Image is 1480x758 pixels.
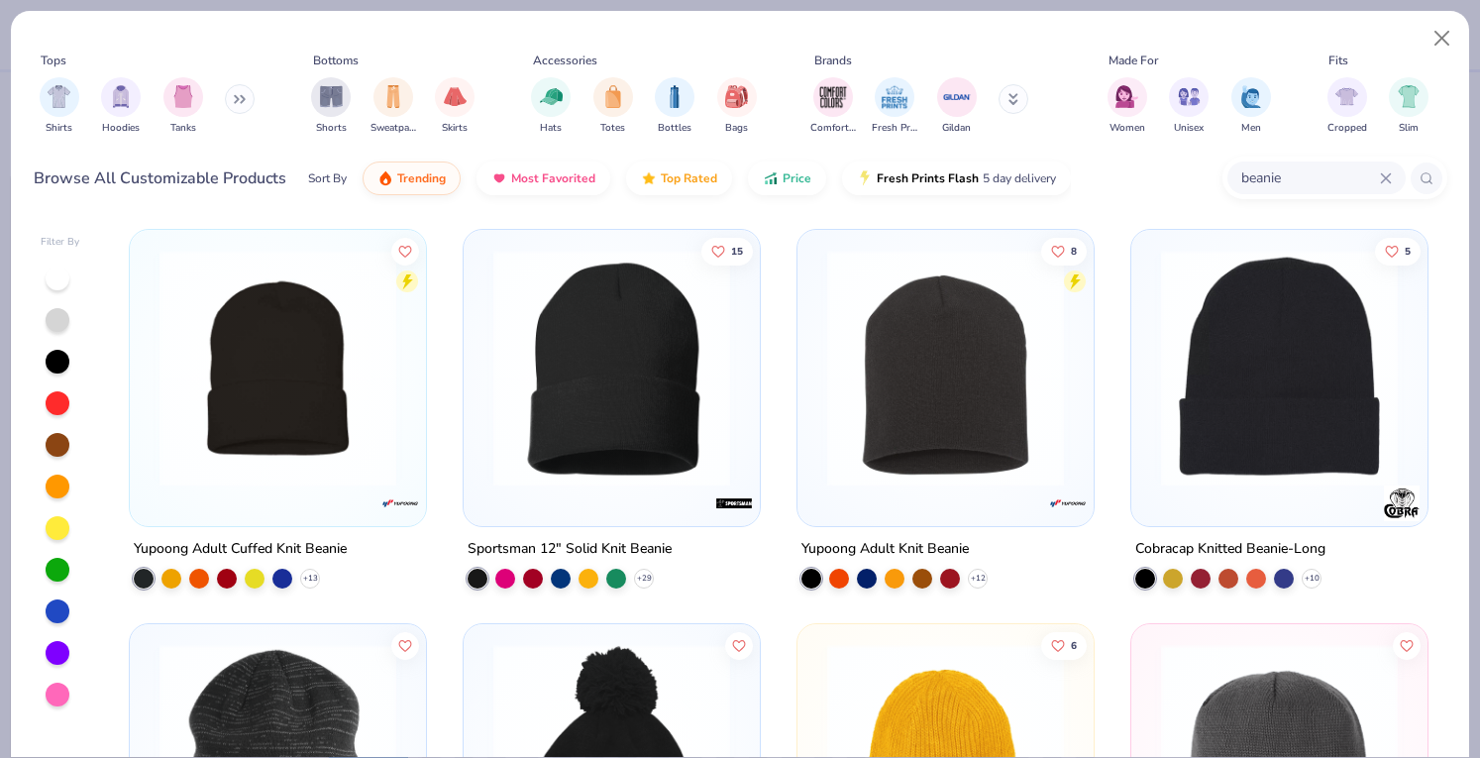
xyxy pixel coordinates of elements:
button: Like [390,632,418,660]
img: Comfort Colors Image [818,82,848,112]
span: Hats [540,121,562,136]
img: Tanks Image [172,85,194,108]
button: filter button [1108,77,1147,136]
button: Trending [363,162,461,195]
div: filter for Skirts [435,77,475,136]
img: Skirts Image [444,85,467,108]
img: Fresh Prints Image [880,82,909,112]
span: Women [1110,121,1145,136]
span: Sweatpants [370,121,416,136]
img: Sweatpants Image [382,85,404,108]
img: Yupoong logo [380,484,420,523]
div: Yupoong Adult Knit Beanie [801,537,969,562]
img: 750ea0b9-7c4a-4c7c-9f0a-08e57912f0d2 [150,250,406,487]
button: Price [748,162,826,195]
span: + 13 [302,573,317,585]
img: trending.gif [377,170,393,186]
div: filter for Women [1108,77,1147,136]
img: Shirts Image [48,85,70,108]
img: Hoodies Image [110,85,132,108]
span: Fresh Prints Flash [877,170,979,186]
img: Shorts Image [320,85,343,108]
button: Like [725,632,753,660]
button: Fresh Prints Flash5 day delivery [842,162,1071,195]
span: + 10 [1305,573,1320,585]
button: filter button [655,77,694,136]
div: Sort By [308,169,347,187]
span: Tanks [170,121,196,136]
div: Cobracap Knitted Beanie-Long [1135,537,1325,562]
div: filter for Shirts [40,77,79,136]
div: Browse All Customizable Products [34,166,286,190]
div: Bottoms [313,52,359,69]
div: filter for Tanks [163,77,203,136]
span: Shorts [316,121,347,136]
div: filter for Gildan [937,77,977,136]
span: Price [783,170,811,186]
button: filter button [937,77,977,136]
img: 7955b6a8-1097-4869-b80b-dece91de7d70 [817,250,1074,487]
button: Like [1393,632,1421,660]
button: filter button [101,77,141,136]
img: d48f5826-9354-4aa4-a1a3-88eab10eac00 [1151,250,1408,487]
button: filter button [872,77,917,136]
img: Yupoong logo [1048,484,1088,523]
div: Sportsman 12" Solid Knit Beanie [468,537,672,562]
div: filter for Bottles [655,77,694,136]
span: Top Rated [661,170,717,186]
span: Skirts [442,121,468,136]
span: + 29 [636,573,651,585]
div: filter for Sweatpants [370,77,416,136]
input: Try "T-Shirt" [1239,166,1380,189]
button: filter button [435,77,475,136]
img: flash.gif [857,170,873,186]
img: Gildan Image [942,82,972,112]
img: TopRated.gif [641,170,657,186]
div: Made For [1109,52,1158,69]
img: Bottles Image [664,85,686,108]
span: 5 [1405,246,1411,256]
span: Hoodies [102,121,140,136]
img: Sportsman logo [714,484,754,523]
img: 42883582-bc95-4e14-a658-718650385dce [483,250,740,487]
img: Hats Image [540,85,563,108]
div: Accessories [533,52,597,69]
div: Brands [814,52,852,69]
span: Comfort Colors [810,121,856,136]
span: Totes [600,121,625,136]
div: filter for Shorts [311,77,351,136]
div: Tops [41,52,66,69]
button: filter button [311,77,351,136]
button: filter button [717,77,757,136]
div: filter for Comfort Colors [810,77,856,136]
span: 8 [1071,246,1077,256]
button: Like [701,237,753,265]
span: Bottles [658,121,691,136]
button: Top Rated [626,162,732,195]
button: filter button [593,77,633,136]
span: Fresh Prints [872,121,917,136]
button: filter button [810,77,856,136]
span: 5 day delivery [983,167,1056,190]
div: Yupoong Adult Cuffed Knit Beanie [134,537,347,562]
span: 6 [1071,641,1077,651]
div: filter for Bags [717,77,757,136]
div: filter for Hoodies [101,77,141,136]
img: most_fav.gif [491,170,507,186]
span: 15 [731,246,743,256]
button: filter button [163,77,203,136]
button: Most Favorited [476,162,610,195]
div: filter for Fresh Prints [872,77,917,136]
button: Like [1375,237,1421,265]
button: filter button [531,77,571,136]
span: + 12 [971,573,986,585]
div: filter for Totes [593,77,633,136]
span: Gildan [942,121,971,136]
div: filter for Hats [531,77,571,136]
span: Bags [725,121,748,136]
img: Bags Image [725,85,747,108]
button: Like [1041,237,1087,265]
button: Like [1041,632,1087,660]
button: filter button [370,77,416,136]
span: Most Favorited [511,170,595,186]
